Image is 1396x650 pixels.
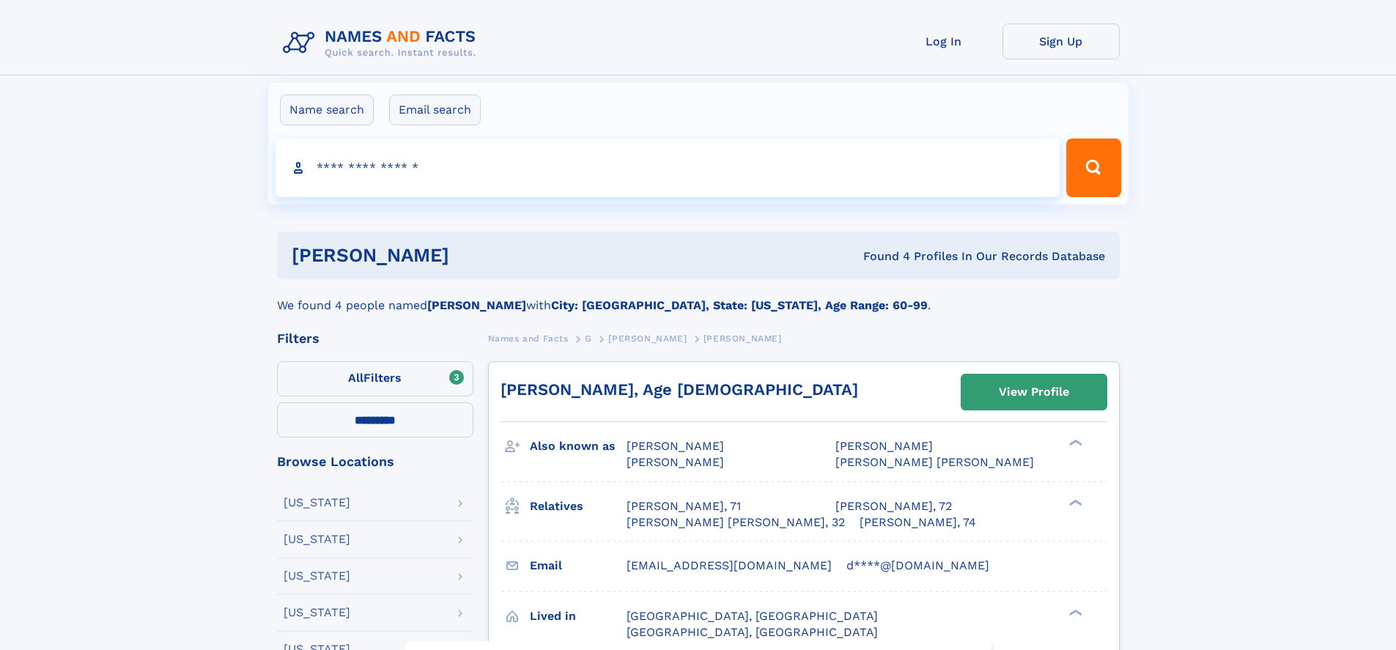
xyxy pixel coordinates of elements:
[530,494,627,519] h3: Relatives
[1002,23,1120,59] a: Sign Up
[277,332,473,345] div: Filters
[551,298,928,312] b: City: [GEOGRAPHIC_DATA], State: [US_STATE], Age Range: 60-99
[627,609,878,623] span: [GEOGRAPHIC_DATA], [GEOGRAPHIC_DATA]
[488,329,569,347] a: Names and Facts
[585,329,592,347] a: G
[1066,438,1083,448] div: ❯
[885,23,1002,59] a: Log In
[1066,498,1083,507] div: ❯
[835,439,933,453] span: [PERSON_NAME]
[284,533,350,545] div: [US_STATE]
[277,361,473,396] label: Filters
[608,333,687,344] span: [PERSON_NAME]
[627,439,724,453] span: [PERSON_NAME]
[427,298,526,312] b: [PERSON_NAME]
[999,375,1069,409] div: View Profile
[627,558,832,572] span: [EMAIL_ADDRESS][DOMAIN_NAME]
[835,498,952,514] a: [PERSON_NAME], 72
[284,570,350,582] div: [US_STATE]
[277,23,488,63] img: Logo Names and Facts
[276,139,1060,197] input: search input
[703,333,782,344] span: [PERSON_NAME]
[348,371,363,385] span: All
[627,498,741,514] a: [PERSON_NAME], 71
[627,625,878,639] span: [GEOGRAPHIC_DATA], [GEOGRAPHIC_DATA]
[627,514,845,531] a: [PERSON_NAME] [PERSON_NAME], 32
[961,374,1107,410] a: View Profile
[530,604,627,629] h3: Lived in
[389,95,481,125] label: Email search
[1066,607,1083,617] div: ❯
[277,279,1120,314] div: We found 4 people named with .
[501,380,858,399] a: [PERSON_NAME], Age [DEMOGRAPHIC_DATA]
[280,95,374,125] label: Name search
[656,248,1105,265] div: Found 4 Profiles In Our Records Database
[277,455,473,468] div: Browse Locations
[585,333,592,344] span: G
[530,553,627,578] h3: Email
[284,607,350,618] div: [US_STATE]
[835,455,1034,469] span: [PERSON_NAME] [PERSON_NAME]
[860,514,976,531] a: [PERSON_NAME], 74
[284,497,350,509] div: [US_STATE]
[608,329,687,347] a: [PERSON_NAME]
[292,246,657,265] h1: [PERSON_NAME]
[1066,139,1120,197] button: Search Button
[627,455,724,469] span: [PERSON_NAME]
[530,434,627,459] h3: Also known as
